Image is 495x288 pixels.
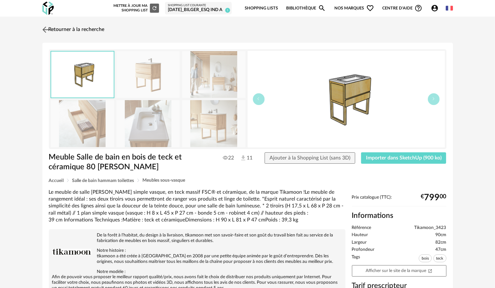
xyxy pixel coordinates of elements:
img: OXP [42,2,54,15]
a: Shopping Lists [245,1,278,16]
div: € 00 [421,195,446,200]
button: Ajouter à la Shopping List (sans 3D) [265,152,355,164]
img: brand logo [52,233,91,272]
img: meuble-salle-de-bain-en-teck-massif-et-ceramique-edgar-80-cm-3423 [182,51,245,98]
img: meuble-salle-de-bain-en-teck-massif-et-ceramique-edgar-80-cm-3423 [116,100,180,147]
img: meuble-salle-de-bain-en-teck-massif-et-ceramique-edgar-80-cm-3423 [116,51,180,98]
span: Hauteur [352,232,368,238]
span: bois [419,254,432,262]
span: Référence [352,225,371,231]
span: Heart Outline icon [366,4,374,12]
span: Account Circle icon [431,4,439,12]
span: 82cm [436,240,446,246]
span: 22 [223,155,234,161]
div: Le meuble de salle [PERSON_NAME] simple vasque, en teck massif FSC® et céramique, de la marque Ti... [49,189,345,223]
a: Shopping List courante [DATE]_BILGER_ESQ IND A 1 [168,4,229,13]
img: thumbnail.png [51,52,114,98]
span: Nos marques [334,1,374,16]
span: Centre d'aideHelp Circle Outline icon [382,4,422,12]
img: thumbnail.png [248,51,445,147]
span: 799 [424,195,440,200]
span: Salle de bain hammam toilettes [72,178,134,183]
span: Account Circle icon [431,4,442,12]
span: Tikamoon_3423 [415,225,446,231]
a: Afficher sur le site de la marqueOpen In New icon [352,265,446,277]
button: Importer dans SketchUp (900 ko) [361,152,446,164]
div: [DATE]_BILGER_ESQ IND A [168,7,229,13]
a: Retourner à la recherche [41,23,105,37]
span: Importer dans SketchUp (900 ko) [366,155,442,160]
span: 47cm [436,247,446,253]
span: teck [433,254,446,262]
img: fr [446,5,453,12]
img: Téléchargements [240,155,247,161]
a: BibliothèqueMagnify icon [286,1,326,16]
span: 1 [225,8,230,13]
span: Magnify icon [318,4,326,12]
span: Accueil [49,178,64,183]
span: Refresh icon [152,6,157,10]
div: Breadcrumb [49,178,446,183]
span: Tags [352,254,360,264]
span: Ajouter à la Shopping List (sans 3D) [269,155,350,160]
img: meuble-salle-de-bain-en-teck-massif-et-ceramique-edgar-80-cm-3423 [182,100,245,147]
span: Open In New icon [428,268,432,273]
h1: Meuble Salle de bain en bois de teck et céramique 80 [PERSON_NAME] [49,152,211,172]
img: meuble-salle-de-bain-en-teck-massif-et-ceramique-edgar-80-cm-3423 [51,100,114,147]
div: Shopping List courante [168,4,229,8]
span: Profondeur [352,247,375,253]
span: 90cm [436,232,446,238]
div: Prix catalogue (TTC): [352,195,446,207]
p: Notre histoire : tikamoon a été créée à [GEOGRAPHIC_DATA] en 2008 par une petite équipe animée pa... [52,248,342,265]
span: Meubles sous-vasque [143,178,185,183]
span: Help Circle Outline icon [415,4,422,12]
img: svg+xml;base64,PHN2ZyB3aWR0aD0iMjQiIGhlaWdodD0iMjQiIHZpZXdCb3g9IjAgMCAyNCAyNCIgZmlsbD0ibm9uZSIgeG... [41,25,50,34]
div: Mettre à jour ma Shopping List [112,4,159,13]
span: 11 [240,155,253,162]
h2: Informations [352,211,446,220]
p: De la forêt à l’habitat, du design à la livraison, tikamoon met son savoir-faire et son goût du t... [52,233,342,244]
span: Largeur [352,240,367,246]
